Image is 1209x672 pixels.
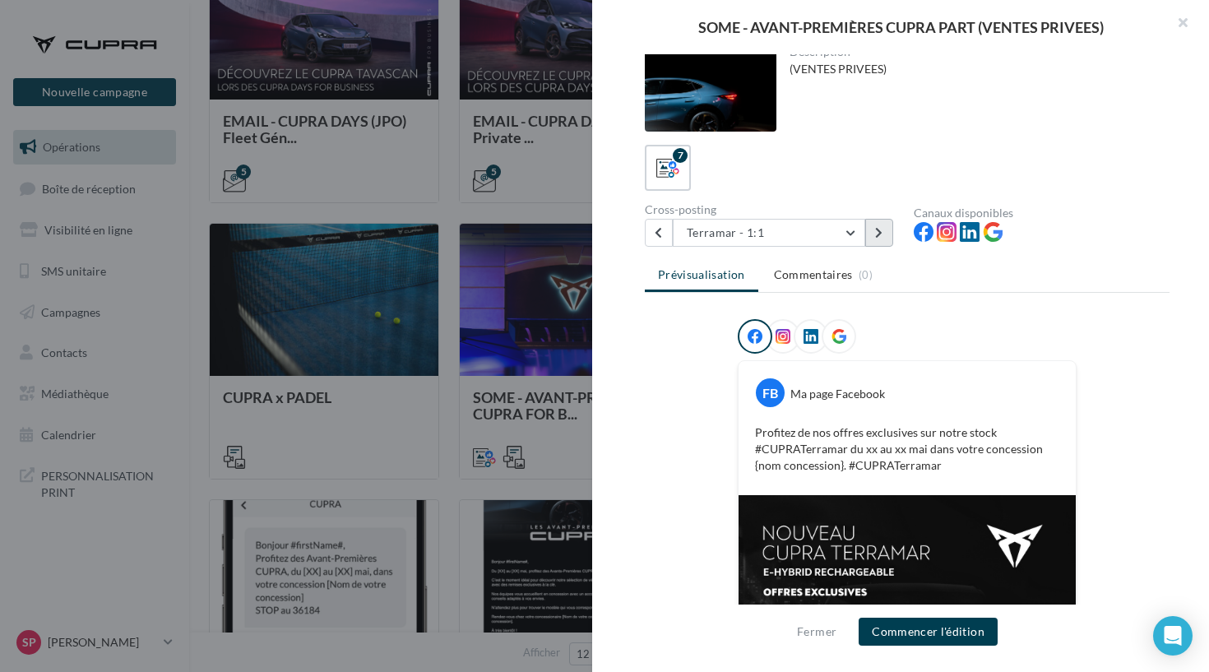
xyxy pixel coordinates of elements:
div: Cross-posting [645,204,901,216]
div: SOME - AVANT-PREMIÈRES CUPRA PART (VENTES PRIVEES) [618,20,1183,35]
div: Open Intercom Messenger [1153,616,1193,656]
div: (VENTES PRIVEES) [790,61,1157,77]
span: (0) [859,268,873,281]
button: Commencer l'édition [859,618,998,646]
p: Profitez de nos offres exclusives sur notre stock #CUPRATerramar du xx au xx mai dans votre conce... [755,424,1059,474]
div: Description [790,46,1157,58]
button: Terramar - 1:1 [673,219,865,247]
div: Canaux disponibles [914,207,1170,219]
button: Fermer [790,622,843,642]
div: 7 [673,148,688,163]
div: Ma page Facebook [790,386,885,402]
span: Commentaires [774,266,853,283]
div: FB [756,378,785,407]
